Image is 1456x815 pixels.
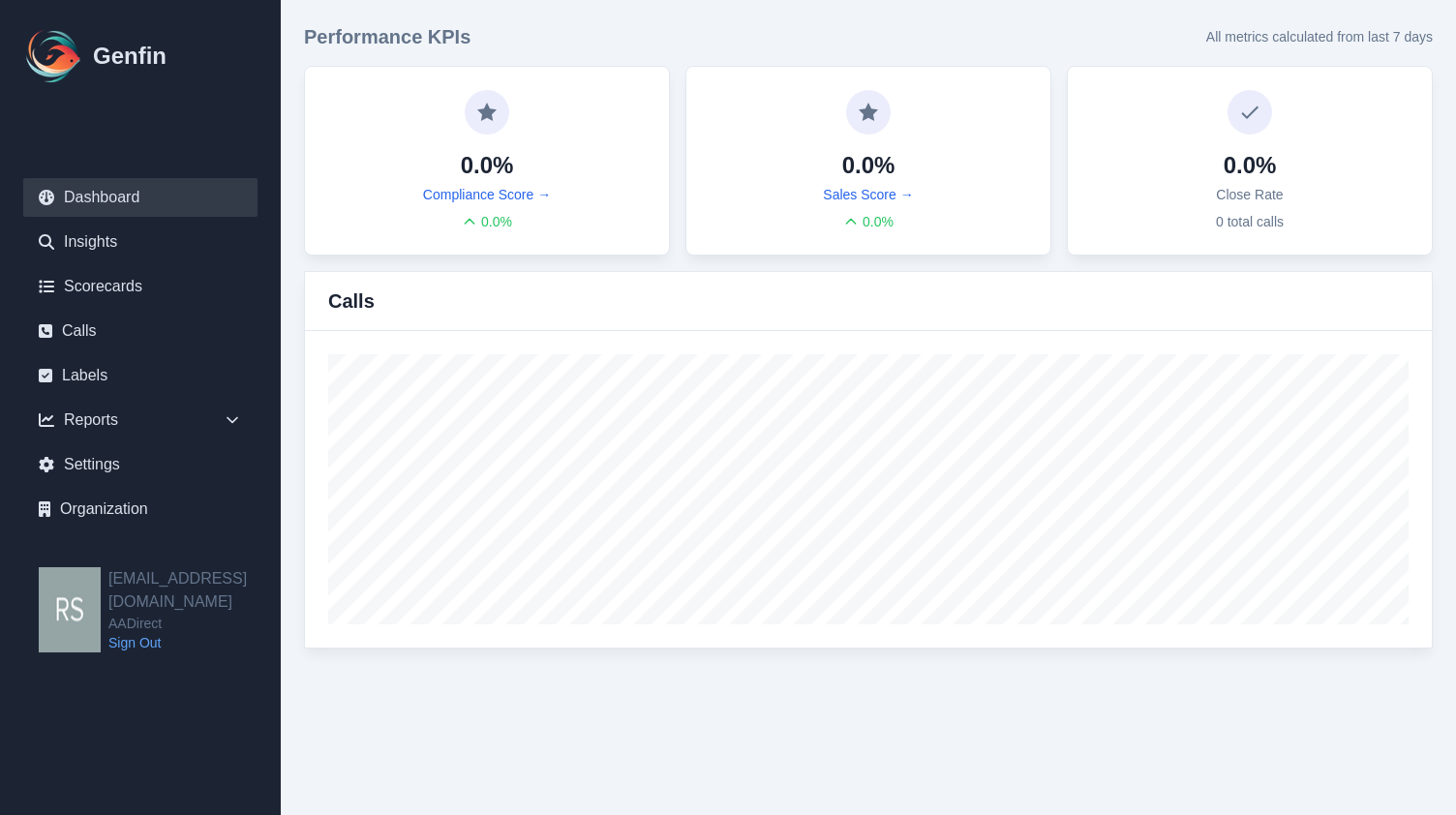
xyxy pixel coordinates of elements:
[39,567,101,652] img: rsharma@aainsco.com
[1216,185,1283,204] p: Close Rate
[1206,27,1433,46] p: All metrics calculated from last 7 days
[93,41,167,72] h1: Genfin
[1216,212,1284,231] p: 0 total calls
[823,185,913,204] a: Sales Score →
[23,267,258,306] a: Scorecards
[23,178,258,217] a: Dashboard
[108,633,281,652] a: Sign Out
[328,287,375,315] h3: Calls
[23,223,258,261] a: Insights
[1224,150,1277,181] h4: 0.0%
[23,312,258,350] a: Calls
[108,567,281,614] h2: [EMAIL_ADDRESS][DOMAIN_NAME]
[23,490,258,528] a: Organization
[462,212,512,231] div: 0.0 %
[423,185,551,204] a: Compliance Score →
[108,614,281,633] span: AADirect
[842,150,895,181] h4: 0.0%
[23,401,258,439] div: Reports
[23,356,258,395] a: Labels
[23,25,85,87] img: Logo
[461,150,514,181] h4: 0.0%
[23,445,258,484] a: Settings
[304,23,470,50] h3: Performance KPIs
[843,212,894,231] div: 0.0 %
